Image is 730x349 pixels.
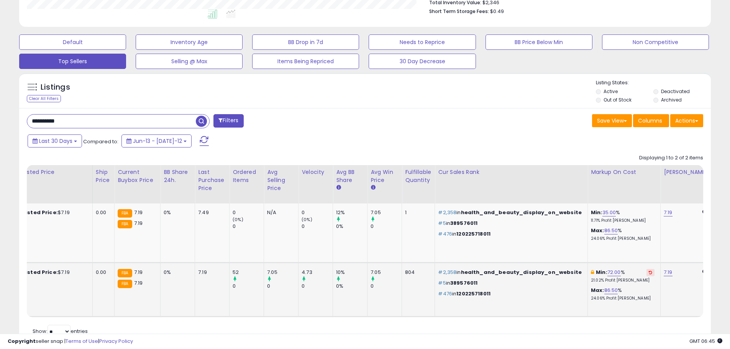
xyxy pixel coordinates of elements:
span: health_and_beauty_display_on_website [461,269,582,276]
div: Cur Sales Rank [438,168,584,176]
b: Min: [596,269,607,276]
div: % [591,209,655,223]
div: 7.19 [198,269,223,276]
label: Out of Stock [604,97,632,103]
a: Terms of Use [66,338,98,345]
a: 86.50 [604,287,618,294]
div: 1 [405,209,429,216]
small: FBA [118,220,132,228]
div: BB Share 24h. [164,168,192,184]
span: 120225718011 [456,290,490,297]
span: Compared to: [83,138,118,145]
p: 24.06% Profit [PERSON_NAME] [591,236,655,241]
span: 389576011 [450,220,477,227]
button: BB Price Below Min [486,34,592,50]
div: 0 [233,283,264,290]
div: Ordered Items [233,168,261,184]
small: FBA [118,269,132,277]
span: #476 [438,230,452,238]
span: Columns [638,117,662,125]
div: Markup on Cost [591,168,657,176]
b: Short Term Storage Fees: [429,8,489,15]
button: 30 Day Decrease [369,54,476,69]
span: 2025-08-13 06:45 GMT [689,338,722,345]
button: Save View [592,114,632,127]
div: % [591,269,655,283]
div: 0 [233,223,264,230]
label: Deactivated [661,88,690,95]
b: Max: [591,227,604,234]
button: Inventory Age [136,34,243,50]
span: Last 30 Days [39,137,72,145]
div: Listed Price [23,168,89,176]
b: Max: [591,287,604,294]
div: 0% [336,283,367,290]
div: 0 [371,223,402,230]
span: 120225718011 [456,230,490,238]
div: 0 [233,209,264,216]
span: 7.19 [134,209,143,216]
div: Last Purchase Price [198,168,226,192]
div: 0 [302,223,333,230]
th: The percentage added to the cost of goods (COGS) that forms the calculator for Min & Max prices. [588,165,661,203]
button: Default [19,34,126,50]
div: % [591,287,655,301]
b: Listed Price: [23,209,58,216]
small: FBA [118,280,132,288]
div: 804 [405,269,429,276]
div: Clear All Filters [27,95,61,102]
div: 4.73 [302,269,333,276]
div: 7.49 [198,209,223,216]
span: #5 [438,220,446,227]
button: Columns [633,114,669,127]
p: in [438,209,582,216]
div: 0% [164,269,189,276]
p: in [438,269,582,276]
p: in [438,290,582,297]
div: 0.00 [96,209,108,216]
div: 0.00 [96,269,108,276]
button: Selling @ Max [136,54,243,69]
button: Non Competitive [602,34,709,50]
span: #2,358 [438,209,456,216]
div: 0 [267,283,298,290]
div: N/A [267,209,292,216]
div: Ship Price [96,168,111,184]
span: 7.19 [134,279,143,287]
p: in [438,220,582,227]
span: health_and_beauty_display_on_website [461,209,582,216]
span: Show: entries [33,328,88,335]
a: 35.00 [602,209,616,216]
div: 7.05 [371,209,402,216]
h5: Listings [41,82,70,93]
button: Actions [670,114,703,127]
button: Top Sellers [19,54,126,69]
div: Current Buybox Price [118,168,157,184]
small: FBA [118,209,132,218]
p: in [438,231,582,238]
span: $0.49 [490,8,504,15]
div: seller snap | | [8,338,133,345]
div: Velocity [302,168,330,176]
small: (0%) [233,216,243,223]
div: 7.05 [371,269,402,276]
strong: Copyright [8,338,36,345]
div: 10% [336,269,367,276]
small: Avg Win Price. [371,184,375,191]
button: Filters [213,114,243,128]
span: 389576011 [450,279,477,287]
div: 0% [336,223,367,230]
button: Items Being Repriced [252,54,359,69]
small: Avg BB Share. [336,184,341,191]
div: Avg Selling Price [267,168,295,192]
label: Active [604,88,618,95]
button: BB Drop in 7d [252,34,359,50]
p: 11.71% Profit [PERSON_NAME] [591,218,655,223]
small: (0%) [302,216,312,223]
div: 0 [302,209,333,216]
div: [PERSON_NAME] [664,168,709,176]
div: Avg Win Price [371,168,399,184]
button: Jun-13 - [DATE]-12 [121,134,192,147]
div: 0% [164,209,189,216]
div: 52 [233,269,264,276]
